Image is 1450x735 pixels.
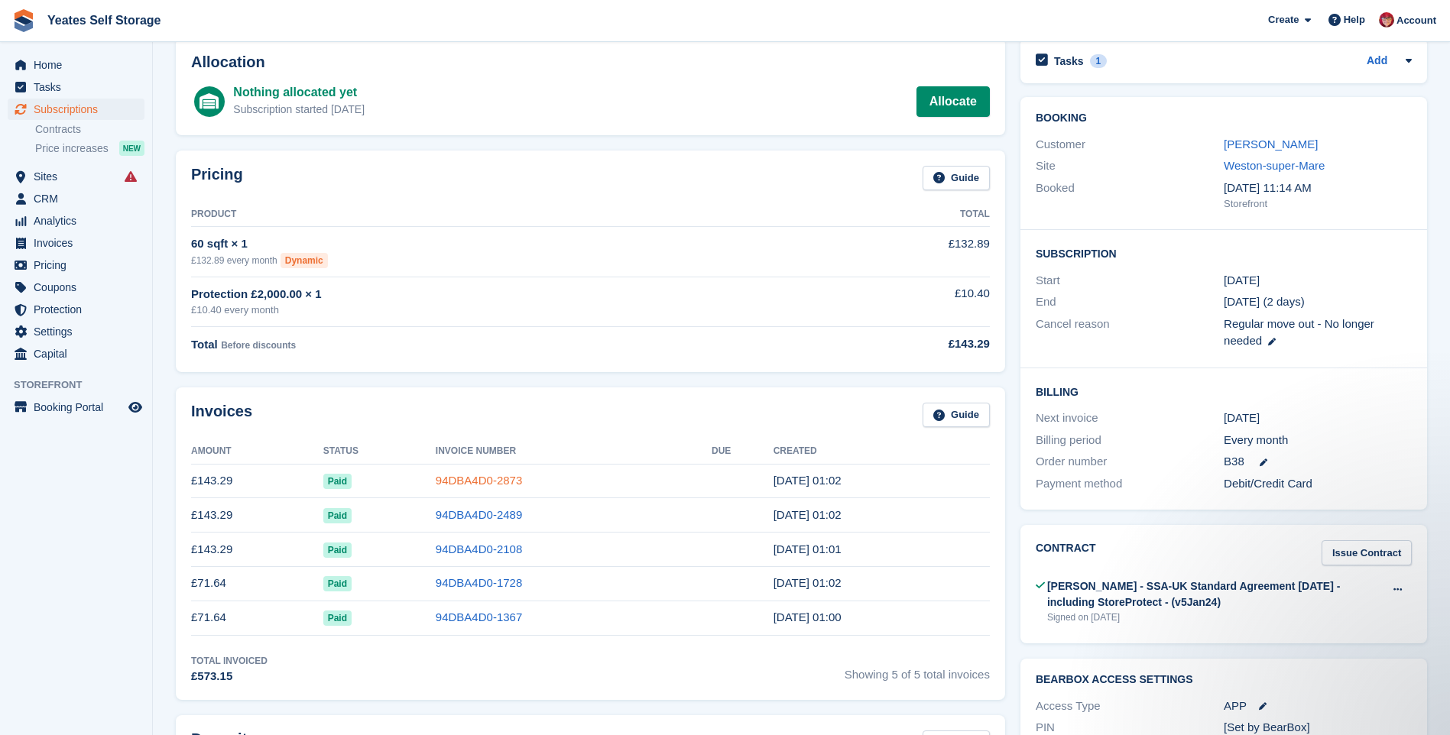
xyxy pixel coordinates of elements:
[41,8,167,33] a: Yeates Self Storage
[1036,540,1096,565] h2: Contract
[916,86,990,117] a: Allocate
[8,232,144,254] a: menu
[34,254,125,276] span: Pricing
[1224,698,1412,715] div: APP
[1090,54,1108,68] div: 1
[8,254,144,276] a: menu
[8,321,144,342] a: menu
[191,464,323,498] td: £143.29
[804,227,990,277] td: £132.89
[8,99,144,120] a: menu
[1036,384,1412,399] h2: Billing
[774,542,842,555] time: 2025-07-10 00:01:26 UTC
[1224,159,1325,172] a: Weston-super-Mare
[1367,53,1387,70] a: Add
[436,610,522,623] a: 94DBA4D0-1367
[1344,12,1365,28] span: Help
[191,403,252,428] h2: Invoices
[1224,410,1412,427] div: [DATE]
[323,542,352,558] span: Paid
[923,166,990,191] a: Guide
[221,340,296,351] span: Before discounts
[1224,432,1412,449] div: Every month
[323,508,352,523] span: Paid
[1036,453,1224,471] div: Order number
[1322,540,1412,565] a: Issue Contract
[436,508,522,521] a: 94DBA4D0-2489
[1224,196,1412,212] div: Storefront
[34,210,125,232] span: Analytics
[8,397,144,418] a: menu
[191,202,804,227] th: Product
[323,576,352,591] span: Paid
[1224,180,1412,197] div: [DATE] 11:14 AM
[1036,698,1224,715] div: Access Type
[1036,157,1224,175] div: Site
[436,439,712,464] th: Invoice Number
[1224,272,1260,290] time: 2025-05-10 00:00:00 UTC
[12,9,35,32] img: stora-icon-8386f47178a22dfd0bd8f6a31ec36ba5ce8667c1dd55bd0f319d3a0aa187defe.svg
[8,188,144,209] a: menu
[34,397,125,418] span: Booking Portal
[1268,12,1299,28] span: Create
[35,140,144,157] a: Price increases NEW
[1036,410,1224,427] div: Next invoice
[191,654,268,668] div: Total Invoiced
[774,439,990,464] th: Created
[1036,432,1224,449] div: Billing period
[35,122,144,137] a: Contracts
[804,277,990,326] td: £10.40
[845,654,990,685] span: Showing 5 of 5 total invoices
[233,102,365,118] div: Subscription started [DATE]
[34,343,125,364] span: Capital
[1047,578,1384,610] div: [PERSON_NAME] - SSA-UK Standard Agreement [DATE] - including StoreProtect - (v5Jan24)
[1047,610,1384,624] div: Signed on [DATE]
[8,277,144,298] a: menu
[8,343,144,364] a: menu
[323,474,352,489] span: Paid
[34,54,125,76] span: Home
[8,210,144,232] a: menu
[774,474,842,487] time: 2025-09-10 00:02:39 UTC
[191,439,323,464] th: Amount
[8,299,144,320] a: menu
[233,83,365,102] div: Nothing allocated yet
[323,439,436,464] th: Status
[1036,475,1224,493] div: Payment method
[191,253,804,268] div: £132.89 every month
[1036,180,1224,212] div: Booked
[436,542,522,555] a: 94DBA4D0-2108
[1224,317,1374,348] span: Regular move out - No longer needed
[191,533,323,567] td: £143.29
[774,576,842,589] time: 2025-06-10 00:02:01 UTC
[1224,295,1305,308] span: [DATE] (2 days)
[1036,112,1412,125] h2: Booking
[1396,13,1436,28] span: Account
[126,398,144,416] a: Preview store
[191,53,990,71] h2: Allocation
[774,610,842,623] time: 2025-05-10 00:00:16 UTC
[1379,12,1394,28] img: Wendie Tanner
[1054,54,1084,68] h2: Tasks
[191,235,804,253] div: 60 sqft × 1
[34,188,125,209] span: CRM
[323,610,352,626] span: Paid
[119,141,144,156] div: NEW
[8,76,144,98] a: menu
[34,321,125,342] span: Settings
[712,439,774,464] th: Due
[774,508,842,521] time: 2025-08-10 00:02:00 UTC
[8,54,144,76] a: menu
[8,166,144,187] a: menu
[281,253,328,268] div: Dynamic
[34,99,125,120] span: Subscriptions
[1036,245,1412,261] h2: Subscription
[125,170,137,183] i: Smart entry sync failures have occurred
[34,232,125,254] span: Invoices
[1224,138,1318,151] a: [PERSON_NAME]
[191,303,804,318] div: £10.40 every month
[34,76,125,98] span: Tasks
[1036,674,1412,686] h2: BearBox Access Settings
[804,335,990,353] div: £143.29
[923,403,990,428] a: Guide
